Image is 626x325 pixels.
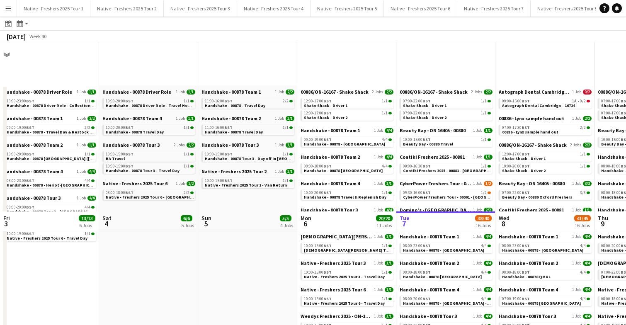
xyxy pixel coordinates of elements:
[304,103,347,108] span: Shake Shack - Driver 1
[184,191,189,195] span: 2/2
[400,207,493,213] a: Domino's - [GEOGRAPHIC_DATA] 163661 Job2/2
[499,180,592,187] a: Beauty Bay - ON 16405 - 008801 Job3/3
[106,98,194,108] a: 10:00-20:00BST1/1Handshake - 00878 Driver Role - Travel Home
[580,99,586,103] span: 0/2
[106,156,125,161] span: BA Travel
[201,142,259,148] span: Handshake - 00878 Tour 3
[481,138,487,142] span: 1/1
[400,154,465,160] span: Contiki Freshers 2025 - 00881
[3,115,96,121] a: Handshake - 00878 Team 11 Job2/2
[301,207,393,213] a: Handshake - 00878 Tour 31 Job4/4
[275,169,284,174] span: 1 Job
[304,99,332,103] span: 12:00-17:00
[473,155,482,160] span: 1 Job
[473,181,482,186] span: 1 Job
[26,98,34,104] span: BST
[304,141,385,147] span: Handshake - 00878 - Leicester
[3,195,96,221] div: Handshake - 00878 Tour 31 Job4/408:00-20:00BST4/4Handshake - 00878 Tour 3 - [GEOGRAPHIC_DATA] Ons...
[102,115,162,121] span: Handshake - 00878 Team 4
[301,207,393,233] div: Handshake - 00878 Tour 31 Job4/408:00-18:00BST4/4Handshake - 00878 Tour 3 - Heriot Watt Onsite Day
[400,154,493,160] a: Contiki Freshers 2025 - 008811 Job1/1
[301,89,393,95] a: 00886/ON-16167 - Shake Shack2 Jobs2/2
[201,115,294,142] div: Handshake - 00878 Team 21 Job1/111:00-16:00BST1/1Handshake - 00878 Travel Day
[522,163,530,169] span: BST
[102,142,160,148] span: Handshake - 00878 Tour 3
[374,155,383,160] span: 1 Job
[77,116,86,121] span: 1 Job
[502,129,558,135] span: 00836 - Lynx sample hand out
[499,142,592,148] a: 00886/ON-16167 - Shake Shack2 Jobs2/2
[499,89,570,95] span: Autograph Dental Cambridge - 16724
[304,138,332,142] span: 09:00-19:00
[26,151,34,157] span: BST
[304,137,392,146] a: 09:00-19:00BST4/4Handshake - 00878 - [GEOGRAPHIC_DATA]
[3,89,96,115] div: Handshake - 00878 Driver Role1 Job1/113:00-23:00BST1/1Handshake - 00878 Driver Role - Collection ...
[102,89,195,95] a: Handshake - 00878 Driver Role1 Job1/1
[580,126,586,130] span: 2/2
[3,89,96,95] a: Handshake - 00878 Driver Role1 Job1/1
[283,179,289,183] span: 1/1
[87,143,96,148] span: 1/1
[275,90,284,95] span: 1 Job
[85,205,90,209] span: 4/4
[323,110,332,116] span: BST
[403,163,491,173] a: 09:00-16:30BST1/1Contiki Freshers 2025 - 00881 - [GEOGRAPHIC_DATA]
[301,154,393,160] a: Handshake - 00878 Team 21 Job4/4
[400,127,493,154] div: Beauty Bay - ON 16405 - 008801 Job1/110:00-15:00BST1/1Beauty Bay - 00880 Travel
[400,180,493,187] a: CyberPower Freshers Tour - 009011 Job1/2
[77,196,86,201] span: 1 Job
[572,116,581,121] span: 1 Job
[400,207,493,233] div: Domino's - [GEOGRAPHIC_DATA] 163661 Job2/210:00-17:00BST2/2Domino's - [GEOGRAPHIC_DATA] 16366
[374,181,383,186] span: 1 Job
[403,164,431,168] span: 09:00-16:30
[3,168,63,175] span: Handshake - 00878 Team 4
[403,111,431,115] span: 07:00-22:00
[7,152,34,156] span: 10:00-20:00
[184,99,189,103] span: 1/1
[400,180,471,187] span: CyberPower Freshers Tour - 00901
[7,156,131,161] span: Handshake - 00878 Restock (Southend)
[580,191,586,195] span: 3/3
[7,125,95,134] a: 09:00-19:00BST2/2Handshake - 00878 - Travel Day & Restock Day
[400,180,493,207] div: CyberPower Freshers Tour - 009011 Job1/205:30-16:00BST1/2CyberPower Freshers Tour - 00901 - [GEOG...
[205,178,293,187] a: 10:00-15:00BST1/1Native - Freshers 2025 Tour 2 - Van Return
[422,110,431,116] span: BST
[583,181,592,186] span: 3/3
[403,115,446,120] span: Shake Shack - Driver 2
[201,115,294,121] a: Handshake - 00878 Team 21 Job1/1
[174,143,185,148] span: 2 Jobs
[502,194,572,200] span: Beauty Bay - 00880 Oxford Freshers
[224,98,233,104] span: BST
[471,90,482,95] span: 2 Jobs
[205,156,319,161] span: Handshake - 00878 Tour 3 - Day off in Edinburgh
[502,126,530,130] span: 07:00-17:30
[176,116,185,121] span: 1 Job
[484,128,493,133] span: 1/1
[176,181,185,186] span: 1 Job
[201,89,294,115] div: Handshake - 00878 Team 11 Job2/211:00-16:00BST2/2Handshake - 00878 - Travel Day
[382,164,388,168] span: 4/4
[187,116,195,121] span: 1/1
[3,168,96,175] a: Handshake - 00878 Team 41 Job4/4
[275,116,284,121] span: 1 Job
[102,89,195,115] div: Handshake - 00878 Driver Role1 Job1/110:00-20:00BST1/1Handshake - 00878 Driver Role - Travel Home
[400,89,493,95] a: 00886/ON-16167 - Shake Shack2 Jobs2/2
[201,168,294,190] div: Native - Freshers 2025 Tour 21 Job1/110:00-15:00BST1/1Native - Freshers 2025 Tour 2 - Van Return
[499,142,592,180] div: 00886/ON-16167 - Shake Shack2 Jobs2/212:00-17:00BST1/1Shake Shack - Driver 119:00-20:00BST1/1Shak...
[374,128,383,133] span: 1 Job
[499,142,567,148] span: 00886/ON-16167 - Shake Shack
[484,90,493,95] span: 2/2
[499,207,592,233] div: Contiki Freshers 2025 - 008811 Job1/108:00-17:30BST1/1Contiki Freshers 2025 - 00881 - [GEOGRAPHIC...
[237,0,311,17] button: Native - Freshers 2025 Tour 4
[304,115,347,120] span: Shake Shack - Driver 2
[385,181,393,186] span: 1/1
[106,194,252,200] span: Native - Freshers 2025 Tour 6 - Birkbeck - University of London
[102,142,195,148] a: Handshake - 00878 Tour 32 Jobs2/2
[502,99,590,103] div: •
[400,207,471,213] span: Domino's - Banbury Heath 16366
[502,125,590,134] a: 07:00-17:30BST2/200836 - Lynx sample hand out
[323,163,332,169] span: BST
[176,90,185,95] span: 1 Job
[422,190,431,195] span: BST
[3,89,72,95] span: Handshake - 00878 Driver Role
